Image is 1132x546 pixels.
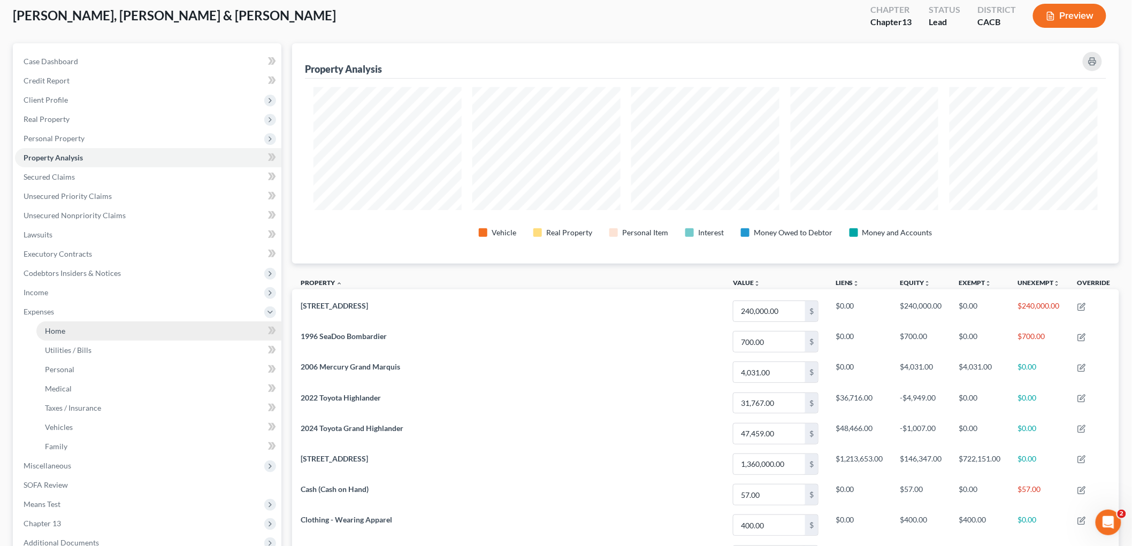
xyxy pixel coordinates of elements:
td: -$4,949.00 [892,388,951,418]
td: $240,000.00 [1009,296,1069,326]
td: $57.00 [1009,479,1069,510]
input: 0.00 [733,515,805,535]
span: Expenses [24,307,54,316]
td: $0.00 [951,418,1009,449]
td: $48,466.00 [827,418,892,449]
span: Executory Contracts [24,249,92,258]
span: Chapter 13 [24,519,61,528]
a: Valueunfold_more [733,279,760,287]
td: $0.00 [1009,510,1069,541]
span: Lawsuits [24,230,52,239]
span: Real Property [24,114,70,124]
span: Unsecured Nonpriority Claims [24,211,126,220]
i: unfold_more [924,280,931,287]
div: $ [805,515,818,535]
a: Unsecured Nonpriority Claims [15,206,281,225]
div: $ [805,485,818,505]
td: $0.00 [951,327,1009,357]
td: $400.00 [892,510,951,541]
span: Secured Claims [24,172,75,181]
span: Clothing - Wearing Apparel [301,515,392,524]
a: Home [36,321,281,341]
a: Executory Contracts [15,244,281,264]
div: Status [929,4,960,16]
a: Exemptunfold_more [959,279,992,287]
input: 0.00 [733,454,805,474]
span: Miscellaneous [24,461,71,470]
i: unfold_more [985,280,992,287]
a: SOFA Review [15,475,281,495]
span: Client Profile [24,95,68,104]
span: 13 [902,17,912,27]
td: $400.00 [951,510,1009,541]
span: Home [45,326,65,335]
div: Lead [929,16,960,28]
div: Money Owed to Debtor [754,227,832,238]
a: Medical [36,379,281,398]
td: -$1,007.00 [892,418,951,449]
td: $240,000.00 [892,296,951,326]
div: District [977,4,1016,16]
a: Property expand_less [301,279,342,287]
div: $ [805,362,818,382]
a: Unexemptunfold_more [1018,279,1060,287]
div: $ [805,332,818,352]
div: Interest [698,227,724,238]
td: $0.00 [1009,388,1069,418]
span: [STREET_ADDRESS] [301,301,368,310]
td: $0.00 [1009,418,1069,449]
td: $722,151.00 [951,449,1009,479]
span: Vehicles [45,422,73,432]
input: 0.00 [733,424,805,444]
input: 0.00 [733,362,805,382]
a: Case Dashboard [15,52,281,71]
span: 2006 Mercury Grand Marquis [301,362,400,371]
td: $0.00 [1009,449,1069,479]
a: Property Analysis [15,148,281,167]
input: 0.00 [733,485,805,505]
td: $0.00 [951,296,1009,326]
a: Credit Report [15,71,281,90]
div: $ [805,301,818,321]
span: Family [45,442,67,451]
span: SOFA Review [24,480,68,489]
span: 2022 Toyota Highlander [301,393,381,402]
input: 0.00 [733,332,805,352]
span: Medical [45,384,72,393]
a: Lawsuits [15,225,281,244]
i: unfold_more [853,280,860,287]
span: Credit Report [24,76,70,85]
td: $0.00 [827,479,892,510]
td: $0.00 [827,357,892,388]
div: Money and Accounts [862,227,932,238]
span: 1996 SeaDoo Bombardier [301,332,387,341]
td: $146,347.00 [892,449,951,479]
span: Property Analysis [24,153,83,162]
a: Liensunfold_more [836,279,860,287]
span: Cash (Cash on Hand) [301,485,369,494]
a: Unsecured Priority Claims [15,187,281,206]
td: $700.00 [892,327,951,357]
a: Personal [36,360,281,379]
td: $0.00 [951,388,1009,418]
span: 2024 Toyota Grand Highlander [301,424,403,433]
button: Preview [1033,4,1106,28]
span: Case Dashboard [24,57,78,66]
span: 2 [1118,510,1126,518]
div: Real Property [546,227,592,238]
div: $ [805,424,818,444]
i: expand_less [336,280,342,287]
span: Income [24,288,48,297]
span: Unsecured Priority Claims [24,191,112,201]
td: $57.00 [892,479,951,510]
a: Vehicles [36,418,281,437]
span: Personal Property [24,134,85,143]
iframe: Intercom live chat [1096,510,1121,535]
td: $700.00 [1009,327,1069,357]
div: CACB [977,16,1016,28]
div: Property Analysis [305,63,382,75]
a: Taxes / Insurance [36,398,281,418]
span: Taxes / Insurance [45,403,101,412]
td: $0.00 [951,479,1009,510]
i: unfold_more [1054,280,1060,287]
